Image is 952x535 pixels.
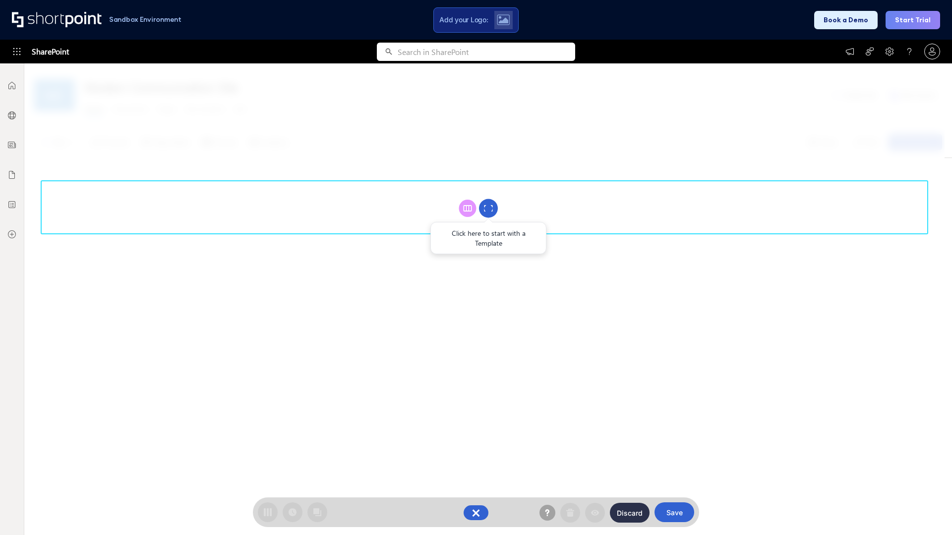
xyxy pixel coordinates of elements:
[497,14,510,25] img: Upload logo
[902,487,952,535] iframe: Chat Widget
[610,503,650,523] button: Discard
[109,17,181,22] h1: Sandbox Environment
[398,43,575,61] input: Search in SharePoint
[886,11,940,29] button: Start Trial
[654,502,694,522] button: Save
[32,40,69,63] span: SharePoint
[439,15,488,24] span: Add your Logo:
[814,11,878,29] button: Book a Demo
